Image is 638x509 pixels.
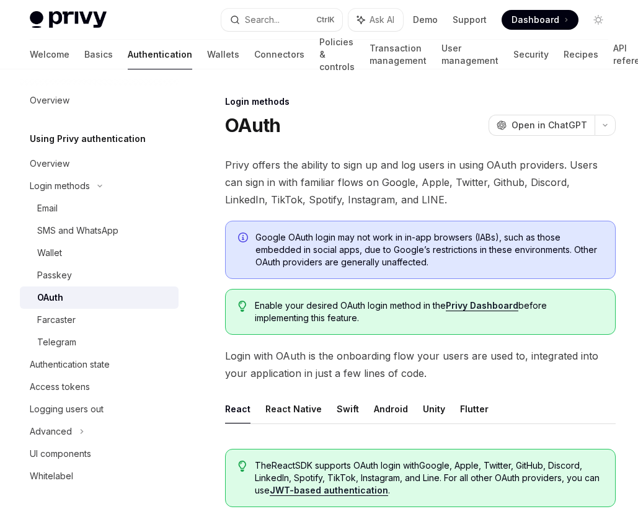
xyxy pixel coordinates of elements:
[20,465,179,487] a: Whitelabel
[238,461,247,472] svg: Tip
[512,119,587,131] span: Open in ChatGPT
[30,40,69,69] a: Welcome
[30,357,110,372] div: Authentication state
[37,335,76,350] div: Telegram
[564,40,598,69] a: Recipes
[225,394,250,423] button: React
[37,223,118,238] div: SMS and WhatsApp
[413,14,438,26] a: Demo
[20,89,179,112] a: Overview
[20,331,179,353] a: Telegram
[30,11,107,29] img: light logo
[255,231,603,268] span: Google OAuth login may not work in in-app browsers (IABs), such as those embedded in social apps,...
[423,394,445,423] button: Unity
[460,394,489,423] button: Flutter
[441,40,498,69] a: User management
[37,246,62,260] div: Wallet
[370,14,394,26] span: Ask AI
[37,290,63,305] div: OAuth
[221,9,342,31] button: Search...CtrlK
[84,40,113,69] a: Basics
[225,347,616,382] span: Login with OAuth is the onboarding flow your users are used to, integrated into your application ...
[588,10,608,30] button: Toggle dark mode
[337,394,359,423] button: Swift
[265,394,322,423] button: React Native
[30,402,104,417] div: Logging users out
[30,469,73,484] div: Whitelabel
[370,40,427,69] a: Transaction management
[489,115,595,136] button: Open in ChatGPT
[255,299,603,324] span: Enable your desired OAuth login method in the before implementing this feature.
[20,219,179,242] a: SMS and WhatsApp
[30,424,72,439] div: Advanced
[20,264,179,286] a: Passkey
[37,312,76,327] div: Farcaster
[225,114,280,136] h1: OAuth
[37,201,58,216] div: Email
[30,156,69,171] div: Overview
[225,156,616,208] span: Privy offers the ability to sign up and log users in using OAuth providers. Users can sign in wit...
[20,242,179,264] a: Wallet
[255,459,603,497] span: The React SDK supports OAuth login with Google, Apple, Twitter, GitHub, Discord, LinkedIn, Spotif...
[20,443,179,465] a: UI components
[446,300,518,311] a: Privy Dashboard
[20,398,179,420] a: Logging users out
[225,95,616,108] div: Login methods
[254,40,304,69] a: Connectors
[513,40,549,69] a: Security
[30,131,146,146] h5: Using Privy authentication
[374,394,408,423] button: Android
[30,93,69,108] div: Overview
[348,9,403,31] button: Ask AI
[238,232,250,245] svg: Info
[316,15,335,25] span: Ctrl K
[238,301,247,312] svg: Tip
[20,286,179,309] a: OAuth
[20,353,179,376] a: Authentication state
[245,12,280,27] div: Search...
[20,309,179,331] a: Farcaster
[30,446,91,461] div: UI components
[453,14,487,26] a: Support
[512,14,559,26] span: Dashboard
[37,268,72,283] div: Passkey
[20,376,179,398] a: Access tokens
[319,40,355,69] a: Policies & controls
[207,40,239,69] a: Wallets
[502,10,578,30] a: Dashboard
[20,153,179,175] a: Overview
[270,485,388,496] a: JWT-based authentication
[20,197,179,219] a: Email
[30,179,90,193] div: Login methods
[128,40,192,69] a: Authentication
[30,379,90,394] div: Access tokens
